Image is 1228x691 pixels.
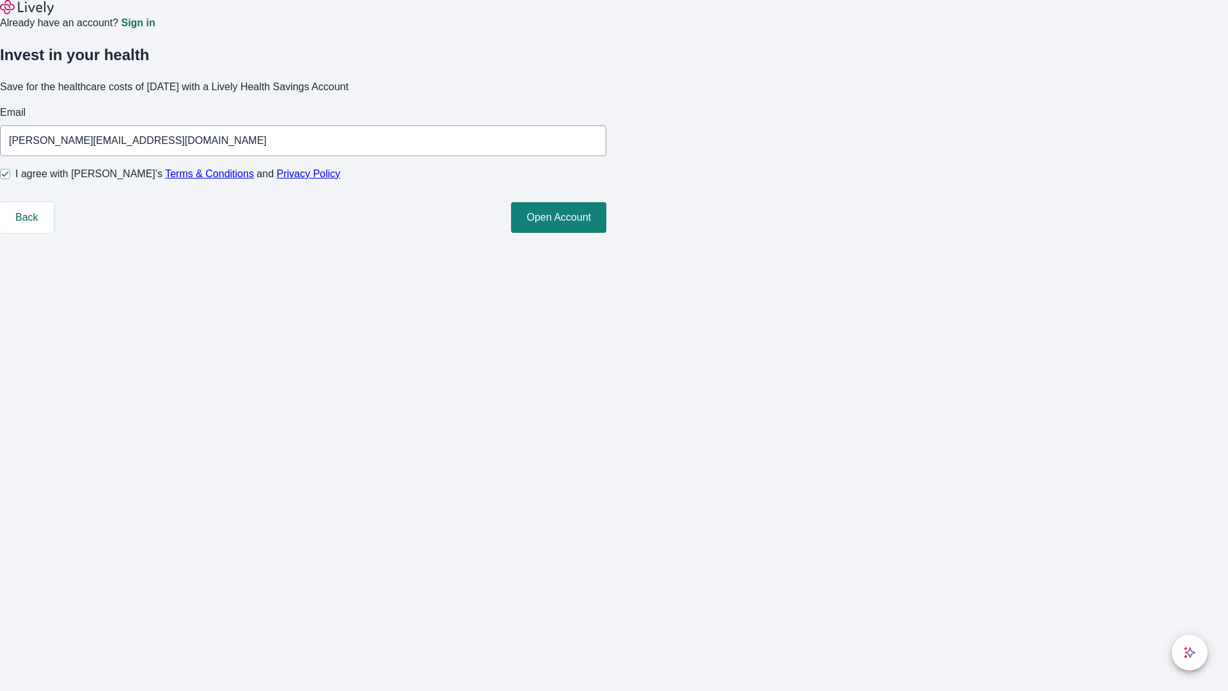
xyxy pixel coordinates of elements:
a: Privacy Policy [277,168,341,179]
button: Open Account [511,202,606,233]
a: Terms & Conditions [165,168,254,179]
button: chat [1172,635,1208,671]
span: I agree with [PERSON_NAME]’s and [15,166,340,182]
svg: Lively AI Assistant [1183,646,1196,659]
a: Sign in [121,18,155,28]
